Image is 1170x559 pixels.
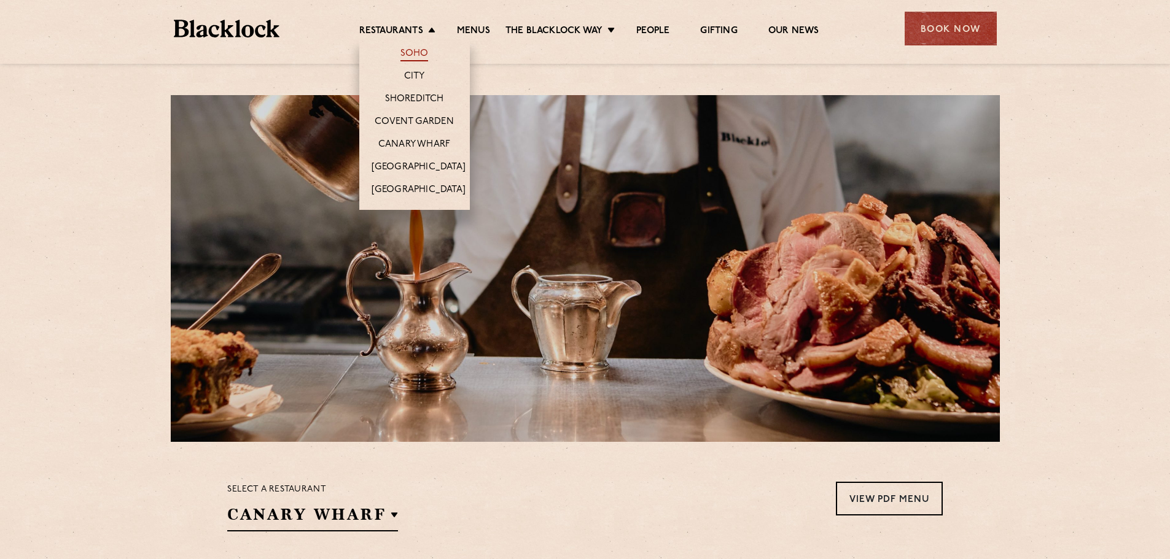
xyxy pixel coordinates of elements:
[227,482,398,498] p: Select a restaurant
[404,71,425,84] a: City
[378,139,450,152] a: Canary Wharf
[375,116,454,129] a: Covent Garden
[768,25,819,39] a: Our News
[174,20,280,37] img: BL_Textured_Logo-footer-cropped.svg
[636,25,669,39] a: People
[700,25,737,39] a: Gifting
[227,504,398,531] h2: Canary Wharf
[400,48,429,61] a: Soho
[905,12,997,45] div: Book Now
[372,161,466,175] a: [GEOGRAPHIC_DATA]
[359,25,423,39] a: Restaurants
[836,482,943,515] a: View PDF Menu
[372,184,466,198] a: [GEOGRAPHIC_DATA]
[457,25,490,39] a: Menus
[505,25,603,39] a: The Blacklock Way
[385,93,444,107] a: Shoreditch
